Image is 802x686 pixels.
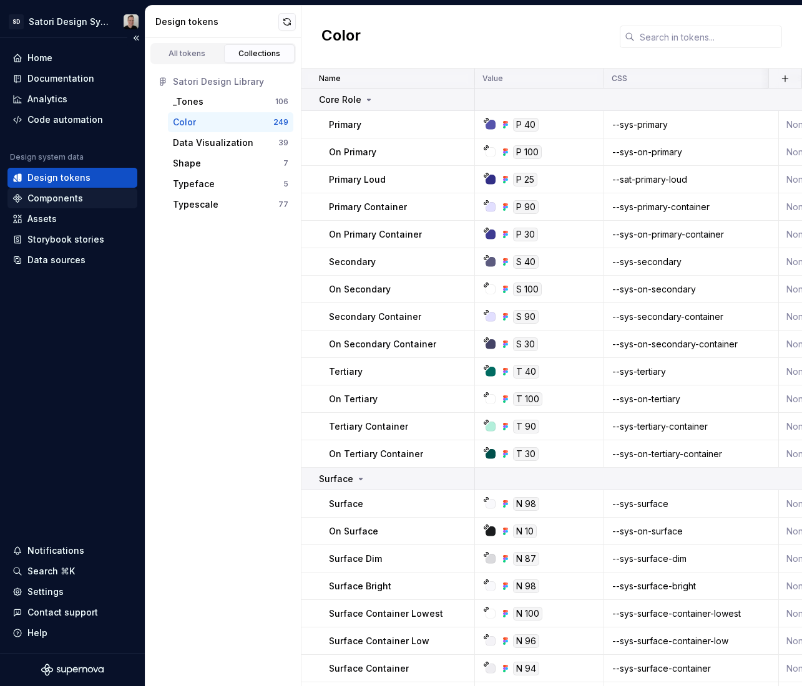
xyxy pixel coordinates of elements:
[319,74,341,84] p: Name
[482,74,503,84] p: Value
[319,473,353,485] p: Surface
[278,138,288,148] div: 39
[27,213,57,225] div: Assets
[513,173,537,186] div: P 25
[605,420,778,433] div: --sys-tertiary-container
[155,16,278,28] div: Design tokens
[27,114,103,126] div: Code automation
[7,48,137,68] a: Home
[27,586,64,598] div: Settings
[173,137,253,149] div: Data Visualization
[7,89,137,109] a: Analytics
[27,72,94,85] div: Documentation
[605,173,778,186] div: --sat-primary-loud
[7,69,137,89] a: Documentation
[7,209,137,229] a: Assets
[513,662,539,675] div: N 94
[513,634,539,648] div: N 96
[605,580,778,592] div: --sys-surface-bright
[168,92,293,112] button: _Tones106
[283,158,288,168] div: 7
[605,498,778,510] div: --sys-surface
[27,627,47,639] div: Help
[513,228,538,241] div: P 30
[173,157,201,170] div: Shape
[124,14,139,29] img: Alan Gornick
[329,662,409,675] p: Surface Container
[168,112,293,132] button: Color249
[605,256,778,268] div: --sys-secondary
[513,552,539,566] div: N 87
[513,392,542,406] div: T 100
[513,497,539,511] div: N 98
[329,420,408,433] p: Tertiary Container
[7,168,137,188] a: Design tokens
[29,16,109,28] div: Satori Design System
[9,14,24,29] div: SD
[605,201,778,213] div: --sys-primary-container
[27,233,104,246] div: Storybook stories
[513,447,539,461] div: T 30
[605,146,778,158] div: --sys-on-primary
[127,29,145,47] button: Collapse sidebar
[605,448,778,460] div: --sys-on-tertiary-container
[513,365,539,379] div: T 40
[41,664,104,676] svg: Supernova Logo
[228,49,291,59] div: Collections
[27,93,67,105] div: Analytics
[329,498,363,510] p: Surface
[7,229,137,249] a: Storybook stories
[329,553,382,565] p: Surface Dim
[173,178,215,190] div: Typeface
[329,118,361,131] p: Primary
[319,94,361,106] p: Core Role
[605,118,778,131] div: --sys-primary
[173,198,218,211] div: Typescale
[27,192,83,205] div: Components
[605,311,778,323] div: --sys-secondary-container
[329,365,363,378] p: Tertiary
[168,153,293,173] button: Shape7
[156,49,218,59] div: All tokens
[329,173,386,186] p: Primary Loud
[10,152,84,162] div: Design system data
[173,75,288,88] div: Satori Design Library
[329,311,421,323] p: Secondary Container
[513,310,539,324] div: S 90
[273,117,288,127] div: 249
[605,525,778,538] div: --sys-on-surface
[605,662,778,675] div: --sys-surface-container
[7,188,137,208] a: Components
[329,448,423,460] p: On Tertiary Container
[27,565,75,577] div: Search ⌘K
[635,26,782,48] input: Search in tokens...
[168,174,293,194] button: Typeface5
[2,8,142,35] button: SDSatori Design SystemAlan Gornick
[329,393,378,405] p: On Tertiary
[7,250,137,270] a: Data sources
[513,337,538,351] div: S 30
[513,145,542,159] div: P 100
[513,420,539,433] div: T 90
[329,338,436,350] p: On Secondary Container
[321,26,361,48] h2: Color
[605,393,778,405] div: --sys-on-tertiary
[27,52,52,64] div: Home
[513,255,539,269] div: S 40
[168,133,293,153] button: Data Visualization39
[27,254,86,266] div: Data sources
[7,110,137,130] a: Code automation
[7,582,137,602] a: Settings
[27,606,98,619] div: Contact support
[7,623,137,643] button: Help
[329,580,391,592] p: Surface Bright
[605,283,778,296] div: --sys-on-secondary
[168,195,293,215] button: Typescale77
[513,579,539,593] div: N 98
